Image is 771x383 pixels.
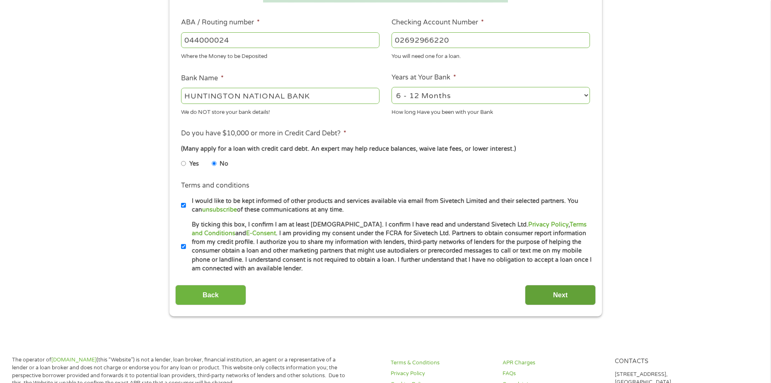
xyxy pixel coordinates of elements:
[186,220,592,273] label: By ticking this box, I confirm I am at least [DEMOGRAPHIC_DATA]. I confirm I have read and unders...
[175,285,246,305] input: Back
[181,18,260,27] label: ABA / Routing number
[51,357,97,363] a: [DOMAIN_NAME]
[202,206,237,213] a: unsubscribe
[181,105,379,116] div: We do NOT store your bank details!
[391,359,493,367] a: Terms & Conditions
[528,221,568,228] a: Privacy Policy
[392,50,590,61] div: You will need one for a loan.
[181,181,249,190] label: Terms and conditions
[392,105,590,116] div: How long Have you been with your Bank
[220,159,228,169] label: No
[503,370,604,378] a: FAQs
[503,359,604,367] a: APR Charges
[192,221,587,237] a: Terms and Conditions
[525,285,596,305] input: Next
[181,129,346,138] label: Do you have $10,000 or more in Credit Card Debt?
[615,358,717,366] h4: Contacts
[392,73,456,82] label: Years at Your Bank
[391,370,493,378] a: Privacy Policy
[392,18,484,27] label: Checking Account Number
[181,50,379,61] div: Where the Money to be Deposited
[181,74,224,83] label: Bank Name
[189,159,199,169] label: Yes
[181,145,590,154] div: (Many apply for a loan with credit card debt. An expert may help reduce balances, waive late fees...
[392,32,590,48] input: 345634636
[181,32,379,48] input: 263177916
[246,230,276,237] a: E-Consent
[186,197,592,214] label: I would like to be kept informed of other products and services available via email from Sivetech...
